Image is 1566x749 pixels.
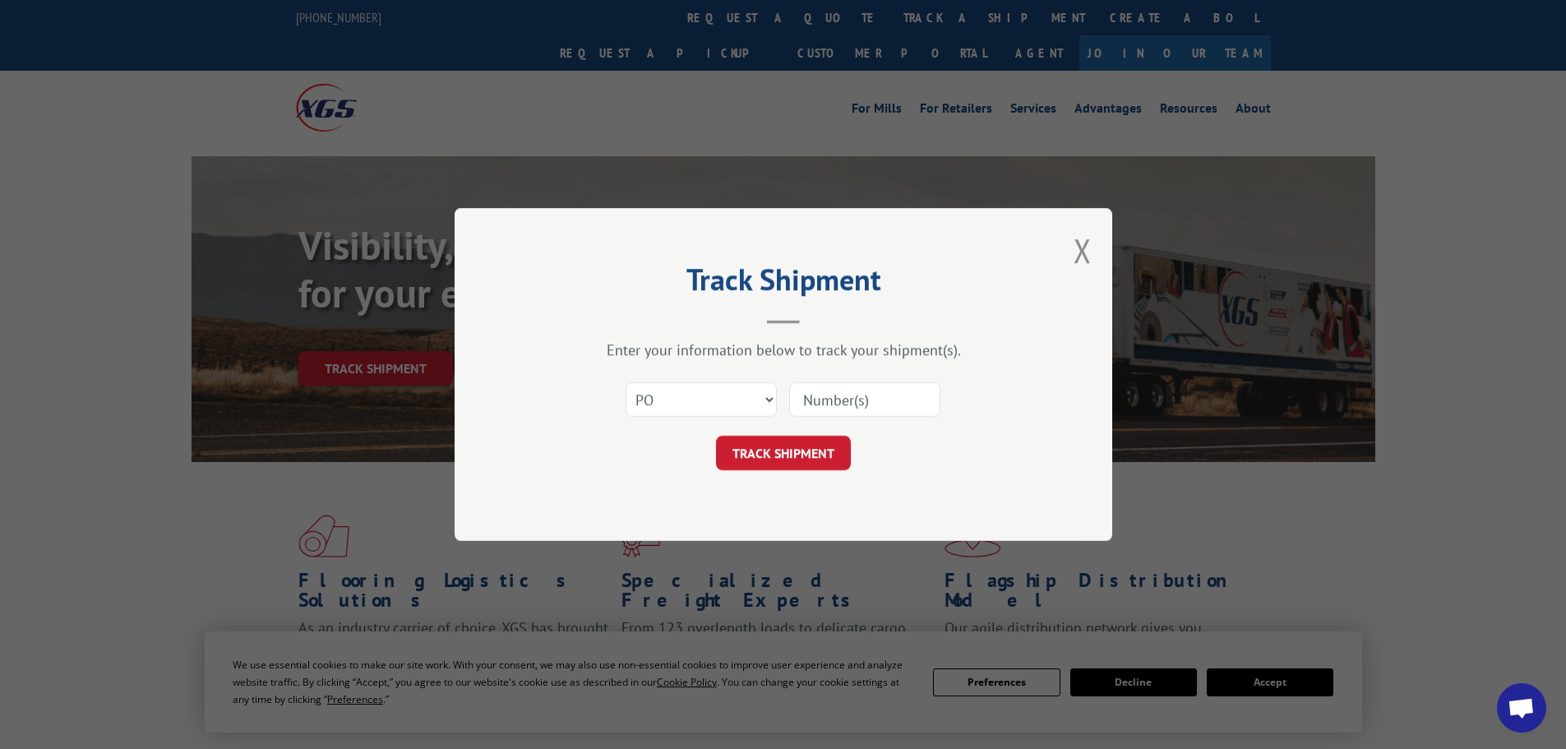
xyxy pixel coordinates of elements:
input: Number(s) [789,382,940,417]
div: Enter your information below to track your shipment(s). [537,340,1030,359]
div: Open chat [1497,683,1546,733]
button: Close modal [1074,229,1092,272]
h2: Track Shipment [537,268,1030,299]
button: TRACK SHIPMENT [716,436,851,470]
